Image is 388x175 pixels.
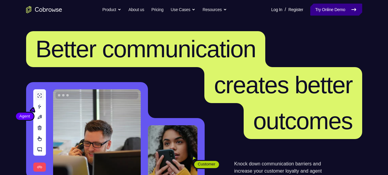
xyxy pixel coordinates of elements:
a: Try Online Demo [310,4,362,16]
a: Go to the home page [26,6,62,13]
span: Better communication [36,36,256,62]
button: Resources [203,4,227,16]
span: / [285,6,286,13]
button: Product [102,4,121,16]
a: Pricing [151,4,163,16]
button: Use Cases [171,4,195,16]
a: Log In [271,4,282,16]
span: outcomes [253,108,353,134]
a: About us [128,4,144,16]
span: creates better [214,72,352,98]
a: Register [288,4,303,16]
